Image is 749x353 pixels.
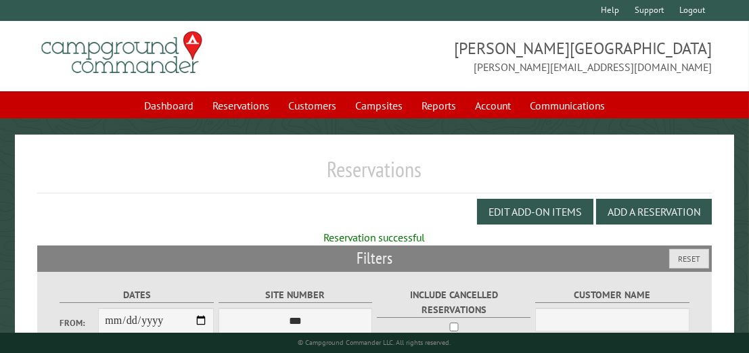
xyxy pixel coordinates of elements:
label: Customer Name [535,287,689,303]
h1: Reservations [37,156,711,193]
div: Domain: [DOMAIN_NAME] [35,35,149,46]
img: logo_orange.svg [22,22,32,32]
img: tab_domain_overview_orange.svg [37,78,47,89]
button: Add a Reservation [596,199,712,225]
div: Reservation successful [37,230,711,245]
img: website_grey.svg [22,35,32,46]
a: Reports [413,93,464,118]
a: Campsites [347,93,411,118]
div: Keywords by Traffic [150,80,228,89]
label: From: [60,316,98,329]
button: Edit Add-on Items [477,199,593,225]
div: Domain Overview [51,80,121,89]
small: © Campground Commander LLC. All rights reserved. [298,338,451,347]
label: Dates [60,287,214,303]
h2: Filters [37,245,711,271]
button: Reset [669,249,709,268]
label: Include Cancelled Reservations [377,287,531,317]
a: Dashboard [136,93,202,118]
a: Account [467,93,519,118]
label: Site Number [219,287,373,303]
img: tab_keywords_by_traffic_grey.svg [135,78,145,89]
img: Campground Commander [37,26,206,79]
a: Reservations [204,93,277,118]
a: Customers [280,93,344,118]
span: [PERSON_NAME][GEOGRAPHIC_DATA] [PERSON_NAME][EMAIL_ADDRESS][DOMAIN_NAME] [375,37,712,75]
div: v 4.0.25 [38,22,66,32]
a: Communications [522,93,613,118]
